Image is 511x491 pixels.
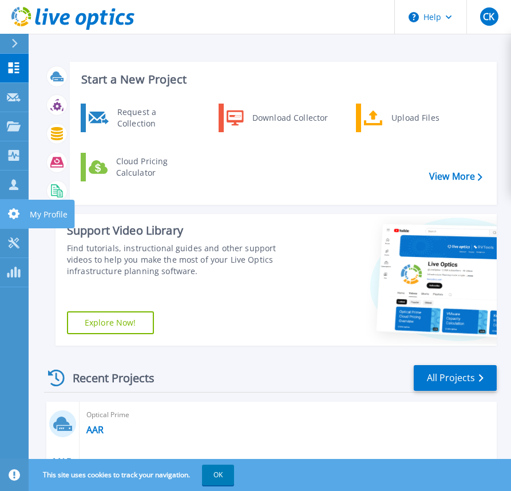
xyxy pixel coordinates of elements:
span: [PERSON_NAME] , AAR Corp [86,456,189,468]
p: My Profile [30,200,68,229]
h3: Start a New Project [81,73,482,86]
a: View More [429,171,482,182]
a: AAR [86,424,104,435]
div: Support Video Library [67,223,292,238]
a: Upload Files [356,104,473,132]
div: Recent Projects [44,364,170,392]
span: CK [483,12,494,21]
span: Optical Prime [86,409,490,421]
a: Request a Collection [81,104,198,132]
a: Download Collector [219,104,336,132]
a: Explore Now! [67,311,154,334]
a: All Projects [414,365,497,391]
div: Upload Files [386,106,470,129]
div: Request a Collection [112,106,195,129]
div: Cloud Pricing Calculator [110,156,195,179]
div: Find tutorials, instructional guides and other support videos to help you make the most of your L... [67,243,292,277]
a: Cloud Pricing Calculator [81,153,198,181]
button: OK [202,465,234,485]
div: Download Collector [247,106,333,129]
span: This site uses cookies to track your navigation. [31,465,234,485]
